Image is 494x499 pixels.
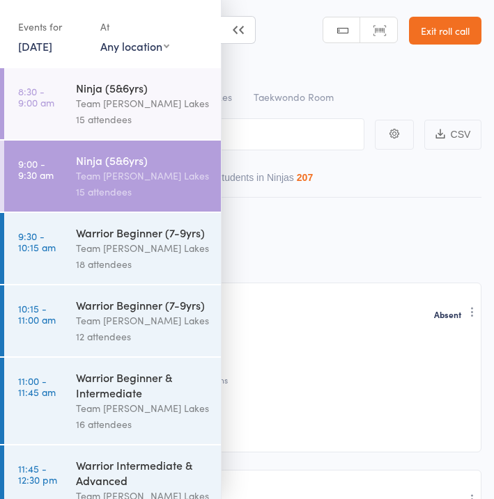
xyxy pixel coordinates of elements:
time: 9:30 - 10:15 am [18,230,56,253]
span: Taekwondo Room [254,90,334,104]
div: Any location [100,38,169,54]
a: 8:30 -9:00 amNinja (5&6yrs)Team [PERSON_NAME] Lakes15 attendees [4,68,221,139]
a: Exit roll call [409,17,481,45]
div: 18 attendees [76,256,209,272]
div: 15 attendees [76,111,209,127]
div: At [100,15,169,38]
div: Warrior Intermediate & Advanced [76,457,209,488]
a: 11:00 -11:45 amWarrior Beginner & IntermediateTeam [PERSON_NAME] Lakes16 attendees [4,358,221,444]
div: 12 attendees [76,328,209,344]
button: CSV [424,120,481,150]
div: Ninja (5&6yrs) [76,152,209,168]
div: Warrior Beginner & Intermediate [76,370,209,400]
div: Ninja (5&6yrs) [76,80,209,95]
div: Team [PERSON_NAME] Lakes [76,312,209,328]
time: 10:15 - 11:00 am [18,303,56,325]
time: 8:30 - 9:00 am [18,86,54,108]
small: Madalglish@gmail.com [55,361,472,371]
a: 10:15 -11:00 amWarrior Beginner (7-9yrs)Team [PERSON_NAME] Lakes12 attendees [4,285,221,356]
div: Events for [18,15,86,38]
time: 11:45 - 12:30 pm [18,463,57,485]
a: 9:30 -10:15 amWarrior Beginner (7-9yrs)Team [PERSON_NAME] Lakes18 attendees [4,213,221,284]
div: 16 attendees [76,416,209,432]
div: Team [PERSON_NAME] Lakes [76,400,209,416]
time: 9:00 - 9:30 am [18,158,54,180]
time: 11:00 - 11:45 am [18,375,56,397]
div: Team [PERSON_NAME] Lakes [76,168,209,184]
div: Team [PERSON_NAME] Lakes [76,95,209,111]
div: Team [PERSON_NAME] Lakes [76,240,209,256]
div: 15 attendees [76,184,209,200]
div: Warrior Beginner (7-9yrs) [76,297,209,312]
strong: Absent [434,309,461,320]
a: 9:00 -9:30 amNinja (5&6yrs)Team [PERSON_NAME] Lakes15 attendees [4,141,221,212]
button: Other students in Ninjas207 [190,165,313,197]
a: [DATE] [18,38,52,54]
div: Warrior Beginner (7-9yrs) [76,225,209,240]
div: 207 [297,172,313,183]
